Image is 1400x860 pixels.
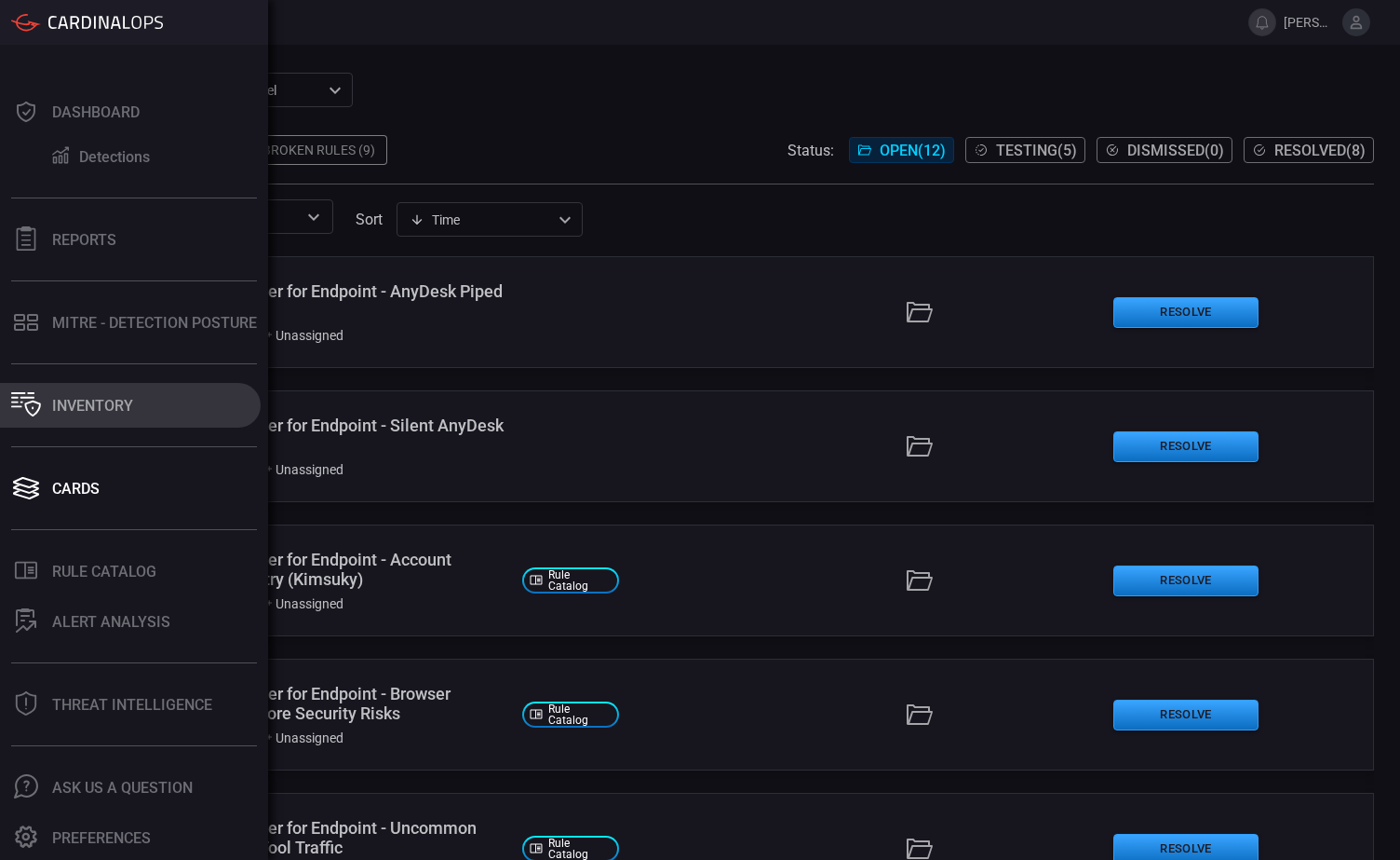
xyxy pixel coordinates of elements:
span: Rule Catalog [548,703,612,726]
span: Rule Catalog [548,838,612,860]
div: Reports [52,231,116,249]
div: Preferences [52,829,151,847]
div: Time [410,211,553,229]
button: Dismissed(0) [1097,137,1232,163]
div: Unassigned [257,462,343,477]
span: [PERSON_NAME].[PERSON_NAME] [1284,15,1335,30]
div: ALERT ANALYSIS [52,613,170,631]
button: Testing(5) [965,137,1085,163]
button: Open(12) [849,137,954,163]
span: Testing ( 5 ) [996,142,1077,159]
div: Broken Rules (9) [251,135,387,165]
div: Microsoft Defender for Endpoint - Uncommon Remote Access Tool Traffic [139,818,507,857]
button: Resolved(8) [1244,137,1374,163]
span: Dismissed ( 0 ) [1127,142,1224,159]
button: Resolve [1113,700,1259,730]
span: Rule Catalog [548,569,612,592]
span: Open ( 12 ) [880,142,946,159]
button: Open [301,204,327,230]
div: Microsoft Defender for Endpoint - Account Hidden via Registry (Kimsuky) [139,550,507,589]
span: Status: [787,142,834,159]
div: Cards [52,480,100,498]
div: Detections [79,148,150,166]
div: Unassigned [257,328,343,343]
button: Resolve [1113,566,1259,596]
label: sort [356,211,383,228]
button: Resolve [1113,431,1259,462]
div: Rule Catalog [52,563,156,580]
div: Threat Intelligence [52,696,212,714]
div: MITRE - Detection Posture [52,314,257,332]
div: Unassigned [257,596,343,611]
div: Microsoft Defender for Endpoint - Browser Configured to Ignore Security Risks [139,684,507,723]
div: Dashboard [52,103,140,121]
div: Microsoft Defender for Endpoint - AnyDesk Piped Password Via CLI [139,281,507,321]
div: Microsoft Defender for Endpoint - Silent AnyDesk Installation [139,416,507,455]
div: Unassigned [257,730,343,745]
div: Inventory [52,397,133,415]
div: Ask Us A Question [52,779,193,797]
button: Resolve [1113,297,1259,328]
span: Resolved ( 8 ) [1274,142,1366,159]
